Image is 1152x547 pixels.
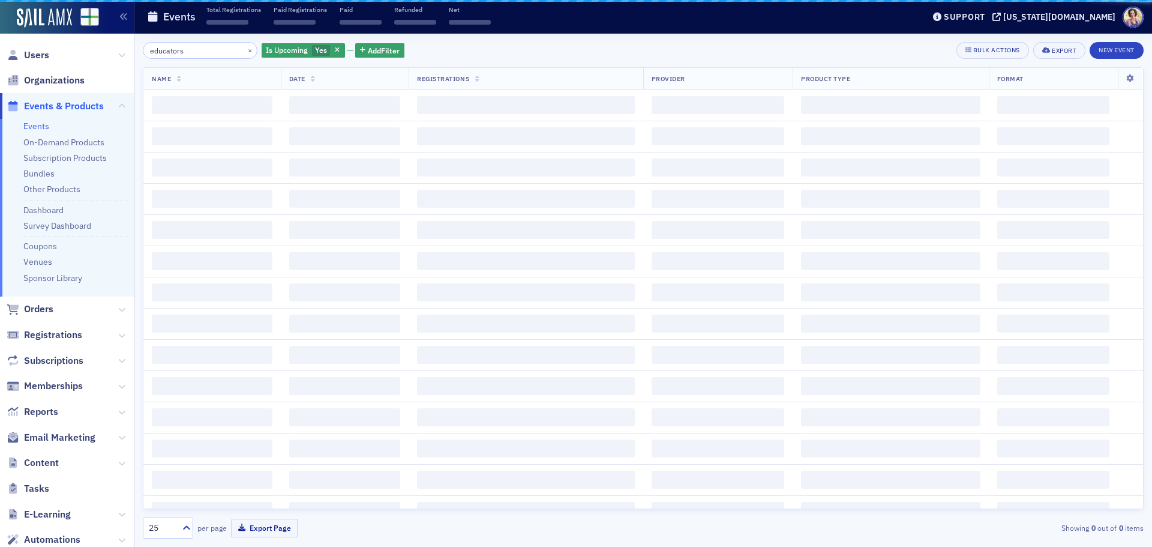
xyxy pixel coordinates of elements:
[289,252,401,270] span: ‌
[289,283,401,301] span: ‌
[801,346,980,364] span: ‌
[152,377,272,395] span: ‌
[7,74,85,87] a: Organizations
[24,405,58,419] span: Reports
[289,346,401,364] span: ‌
[997,315,1109,333] span: ‌
[23,241,57,252] a: Coupons
[152,440,272,458] span: ‌
[152,315,272,333] span: ‌
[23,137,104,148] a: On-Demand Products
[289,502,401,520] span: ‌
[149,522,175,534] div: 25
[652,440,784,458] span: ‌
[24,482,49,495] span: Tasks
[72,8,99,28] a: View Homepage
[1123,7,1144,28] span: Profile
[7,328,82,342] a: Registrations
[801,502,980,520] span: ‌
[973,47,1020,53] div: Bulk Actions
[997,127,1109,145] span: ‌
[801,74,850,83] span: Product Type
[997,96,1109,114] span: ‌
[23,121,49,131] a: Events
[152,252,272,270] span: ‌
[801,190,980,208] span: ‌
[289,96,401,114] span: ‌
[289,221,401,239] span: ‌
[801,377,980,395] span: ‌
[274,5,327,14] p: Paid Registrations
[997,221,1109,239] span: ‌
[997,190,1109,208] span: ‌
[262,43,345,58] div: Yes
[997,502,1109,520] span: ‌
[801,221,980,239] span: ‌
[997,471,1109,489] span: ‌
[152,408,272,426] span: ‌
[652,96,784,114] span: ‌
[245,44,256,55] button: ×
[7,456,59,470] a: Content
[652,408,784,426] span: ‌
[801,315,980,333] span: ‌
[1033,42,1085,59] button: Export
[1089,522,1097,533] strong: 0
[394,5,436,14] p: Refunded
[417,283,635,301] span: ‌
[24,328,82,342] span: Registrations
[355,43,404,58] button: AddFilter
[23,184,80,195] a: Other Products
[24,431,95,444] span: Email Marketing
[394,20,436,25] span: ‌
[417,252,635,270] span: ‌
[315,45,327,55] span: Yes
[289,190,401,208] span: ‌
[652,221,784,239] span: ‌
[7,431,95,444] a: Email Marketing
[801,283,980,301] span: ‌
[652,252,784,270] span: ‌
[340,20,382,25] span: ‌
[652,502,784,520] span: ‌
[997,408,1109,426] span: ‌
[801,159,980,177] span: ‌
[801,96,980,114] span: ‌
[152,74,171,83] span: Name
[652,377,784,395] span: ‌
[449,20,491,25] span: ‌
[17,8,72,28] a: SailAMX
[7,405,58,419] a: Reports
[340,5,382,14] p: Paid
[23,168,55,179] a: Bundles
[1090,42,1144,59] button: New Event
[801,127,980,145] span: ‌
[163,10,196,24] h1: Events
[23,153,107,163] a: Subscription Products
[289,377,401,395] span: ‌
[997,159,1109,177] span: ‌
[152,221,272,239] span: ‌
[289,440,401,458] span: ‌
[944,11,985,22] div: Support
[449,5,491,14] p: Net
[417,315,635,333] span: ‌
[818,522,1144,533] div: Showing out of items
[417,74,469,83] span: Registrations
[289,74,305,83] span: Date
[289,127,401,145] span: ‌
[206,20,248,25] span: ‌
[417,127,635,145] span: ‌
[152,346,272,364] span: ‌
[417,159,635,177] span: ‌
[417,221,635,239] span: ‌
[23,220,91,231] a: Survey Dashboard
[289,408,401,426] span: ‌
[1003,11,1115,22] div: [US_STATE][DOMAIN_NAME]
[24,508,71,521] span: E-Learning
[231,519,298,537] button: Export Page
[801,471,980,489] span: ‌
[289,471,401,489] span: ‌
[7,100,104,113] a: Events & Products
[24,74,85,87] span: Organizations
